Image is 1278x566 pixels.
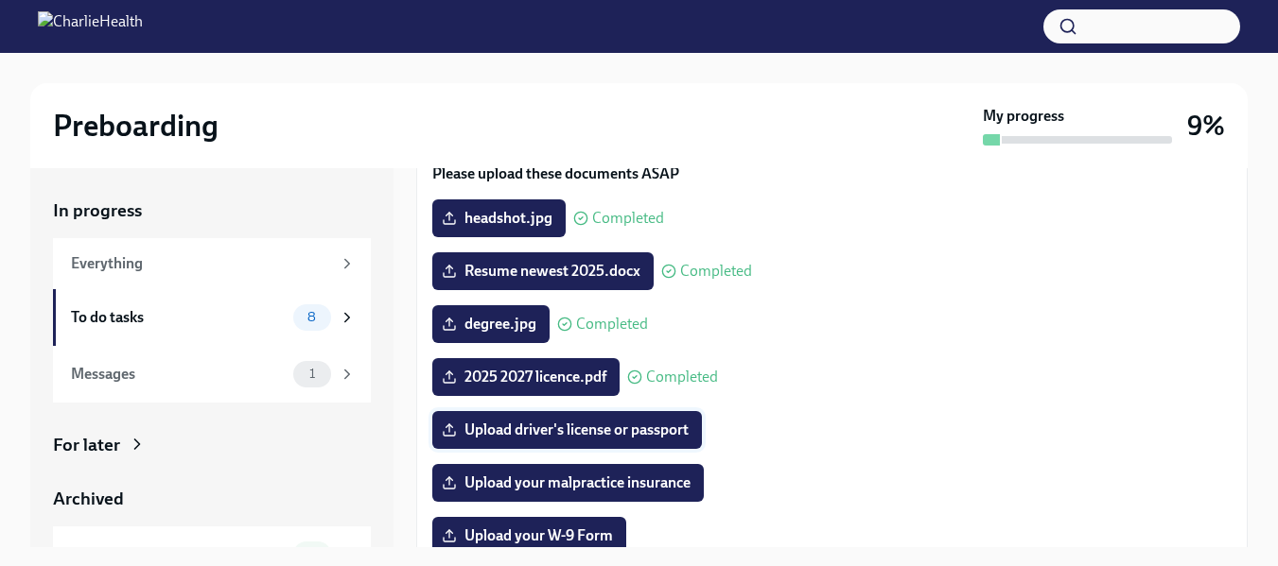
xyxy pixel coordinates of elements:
[53,487,371,511] a: Archived
[53,107,219,145] h2: Preboarding
[71,253,331,274] div: Everything
[446,209,552,228] span: headshot.jpg
[983,106,1064,127] strong: My progress
[446,473,691,492] span: Upload your malpractice insurance
[446,315,536,334] span: degree.jpg
[432,517,626,555] label: Upload your W-9 Form
[446,526,613,545] span: Upload your W-9 Form
[71,364,286,385] div: Messages
[680,264,752,279] span: Completed
[432,199,566,237] label: headshot.jpg
[71,307,286,328] div: To do tasks
[446,420,689,439] span: Upload driver's license or passport
[71,544,286,565] div: Completed tasks
[53,433,371,457] a: For later
[432,164,679,182] strong: Please upload these documents ASAP
[432,305,550,343] label: degree.jpg
[296,310,327,324] span: 8
[432,252,654,290] label: Resume newest 2025.docx
[53,346,371,403] a: Messages1
[446,262,640,281] span: Resume newest 2025.docx
[646,369,718,385] span: Completed
[1187,109,1225,143] h3: 9%
[576,317,648,332] span: Completed
[38,11,143,42] img: CharlieHealth
[446,368,606,386] span: 2025 2027 licence.pdf
[53,238,371,289] a: Everything
[298,367,326,381] span: 1
[432,358,620,396] label: 2025 2027 licence.pdf
[432,464,704,502] label: Upload your malpractice insurance
[432,411,702,449] label: Upload driver's license or passport
[592,211,664,226] span: Completed
[53,433,120,457] div: For later
[53,289,371,346] a: To do tasks8
[53,198,371,223] a: In progress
